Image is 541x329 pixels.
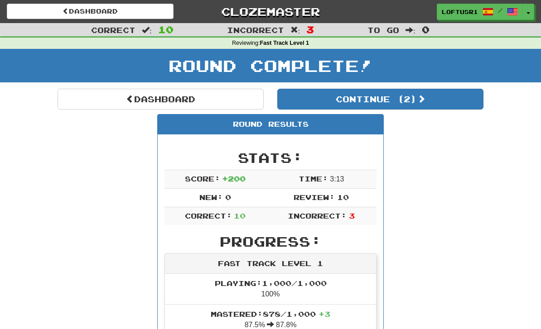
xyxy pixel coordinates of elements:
button: Continue (2) [277,89,483,110]
span: Correct [91,25,135,34]
span: + 200 [222,174,246,183]
span: : [142,26,152,34]
span: 10 [337,193,349,201]
span: loftusr1 [442,8,478,16]
span: + 3 [319,310,330,318]
div: Fast Track Level 1 [165,254,376,274]
span: Score: [185,174,220,183]
div: Round Results [158,114,383,134]
span: 0 [422,24,430,35]
span: Correct: [185,211,232,220]
a: Clozemaster [187,4,354,19]
strong: Fast Track Level 1 [260,40,309,46]
span: To go [367,25,399,34]
a: Dashboard [58,89,264,110]
h1: Round Complete! [3,57,538,75]
span: Mastered: 878 / 1,000 [211,310,330,318]
span: 10 [234,211,246,220]
span: 3 [306,24,314,35]
h2: Progress: [164,234,377,249]
h2: Stats: [164,150,377,165]
li: 100% [165,274,376,305]
span: 3 [349,211,355,220]
span: Incorrect: [288,211,347,220]
a: Dashboard [7,4,174,19]
span: Incorrect [227,25,284,34]
span: : [290,26,300,34]
span: / [498,7,502,14]
a: loftusr1 / [437,4,523,20]
span: 3 : 13 [330,175,344,183]
span: 0 [225,193,231,201]
span: Time: [299,174,328,183]
span: Review: [294,193,335,201]
span: Playing: 1,000 / 1,000 [215,279,327,287]
span: : [406,26,415,34]
span: 10 [158,24,174,35]
span: New: [199,193,223,201]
